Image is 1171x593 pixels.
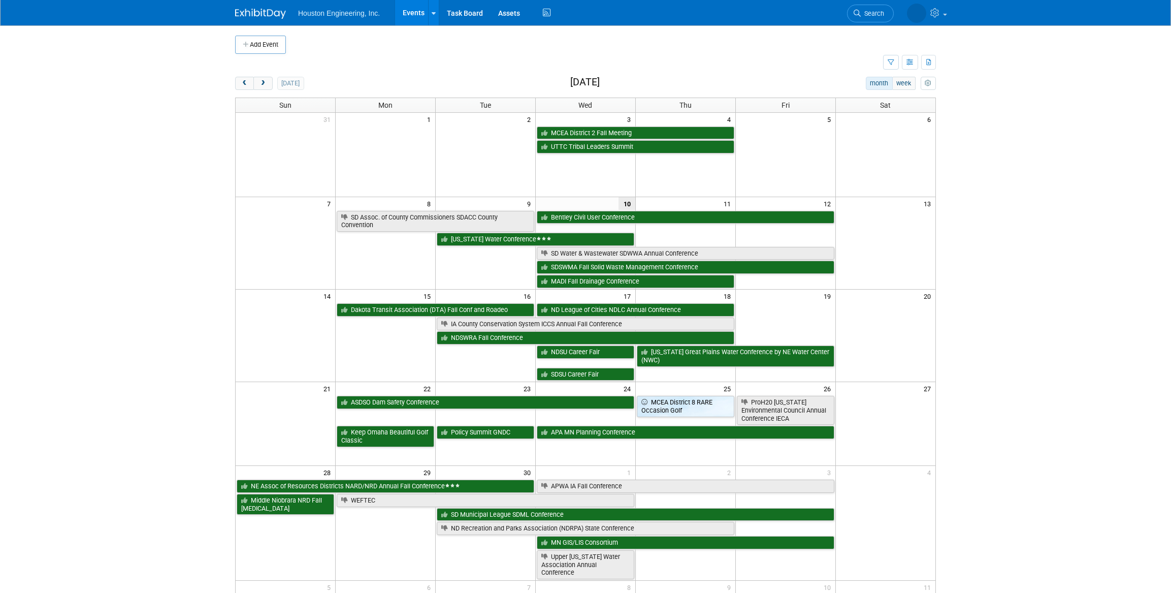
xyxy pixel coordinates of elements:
[626,466,635,479] span: 1
[723,382,735,395] span: 25
[237,494,334,515] a: Middle Niobrara NRD Fall [MEDICAL_DATA]
[337,426,434,447] a: Keep Omaha Beautiful Golf Classic
[880,101,891,109] span: Sat
[480,101,491,109] span: Tue
[437,318,734,331] a: IA County Conservation System ICCS Annual Fall Conference
[723,290,735,302] span: 18
[322,113,335,126] span: 31
[526,113,535,126] span: 2
[923,197,935,210] span: 13
[422,290,435,302] span: 15
[437,233,634,246] a: [US_STATE] Water Conference
[322,466,335,479] span: 28
[537,261,834,274] a: SDSWMA Fall Solid Waste Management Conference
[537,368,634,381] a: SDSU Career Fair
[826,113,835,126] span: 5
[537,550,634,579] a: Upper [US_STATE] Water Association Annual Conference
[279,101,291,109] span: Sun
[923,382,935,395] span: 27
[537,480,834,493] a: APWA IA Fall Conference
[626,113,635,126] span: 3
[523,466,535,479] span: 30
[422,382,435,395] span: 22
[298,9,380,17] span: Houston Engineering, Inc.
[537,303,734,317] a: ND League of Cities NDLC Annual Conference
[537,127,734,140] a: MCEA District 2 Fall Meeting
[570,77,600,88] h2: [DATE]
[537,211,834,224] a: Bentley Civil User Conference
[337,303,534,317] a: Dakota Transit Association (DTA) Fall Conf and Roadeo
[623,382,635,395] span: 24
[437,522,734,535] a: ND Recreation and Parks Association (NDRPA) State Conference
[623,290,635,302] span: 17
[723,197,735,210] span: 11
[322,290,335,302] span: 14
[537,426,834,439] a: APA MN Planning Conference
[277,77,304,90] button: [DATE]
[921,77,936,90] button: myCustomButton
[437,331,734,345] a: NDSWRA Fall Conference
[637,396,734,417] a: MCEA District 8 RARE Occasion Golf
[235,9,286,19] img: ExhibitDay
[926,466,935,479] span: 4
[826,466,835,479] span: 3
[537,247,834,260] a: SD Water & Wastewater SDWWA Annual Conference
[437,426,534,439] a: Policy Summit GNDC
[926,113,935,126] span: 6
[337,396,634,409] a: ASDSO Dam Safety Conference
[679,101,692,109] span: Thu
[426,197,435,210] span: 8
[726,113,735,126] span: 4
[537,346,634,359] a: NDSU Career Fair
[782,101,790,109] span: Fri
[322,382,335,395] span: 21
[907,4,926,23] img: Heidi Joarnt
[537,536,834,549] a: MN GIS/LIS Consortium
[378,101,393,109] span: Mon
[923,290,935,302] span: 20
[523,290,535,302] span: 16
[253,77,272,90] button: next
[337,211,534,232] a: SD Assoc. of County Commissioners SDACC County Convention
[235,36,286,54] button: Add Event
[537,275,734,288] a: MADI Fall Drainage Conference
[422,466,435,479] span: 29
[619,197,635,210] span: 10
[526,197,535,210] span: 9
[337,494,634,507] a: WEFTEC
[823,197,835,210] span: 12
[637,346,834,366] a: [US_STATE] Great Plains Water Conference by NE Water Center (NWC)
[847,5,894,22] a: Search
[861,10,884,17] span: Search
[235,77,254,90] button: prev
[823,382,835,395] span: 26
[925,80,931,87] i: Personalize Calendar
[823,290,835,302] span: 19
[726,466,735,479] span: 2
[737,396,834,425] a: ProH20 [US_STATE] Environmental Council Annual Conference IECA
[437,508,834,521] a: SD Municipal League SDML Conference
[426,113,435,126] span: 1
[326,197,335,210] span: 7
[866,77,893,90] button: month
[537,140,734,153] a: UTTC Tribal Leaders Summit
[892,77,916,90] button: week
[578,101,592,109] span: Wed
[523,382,535,395] span: 23
[237,480,534,493] a: NE Assoc of Resources Districts NARD/NRD Annual Fall Conference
